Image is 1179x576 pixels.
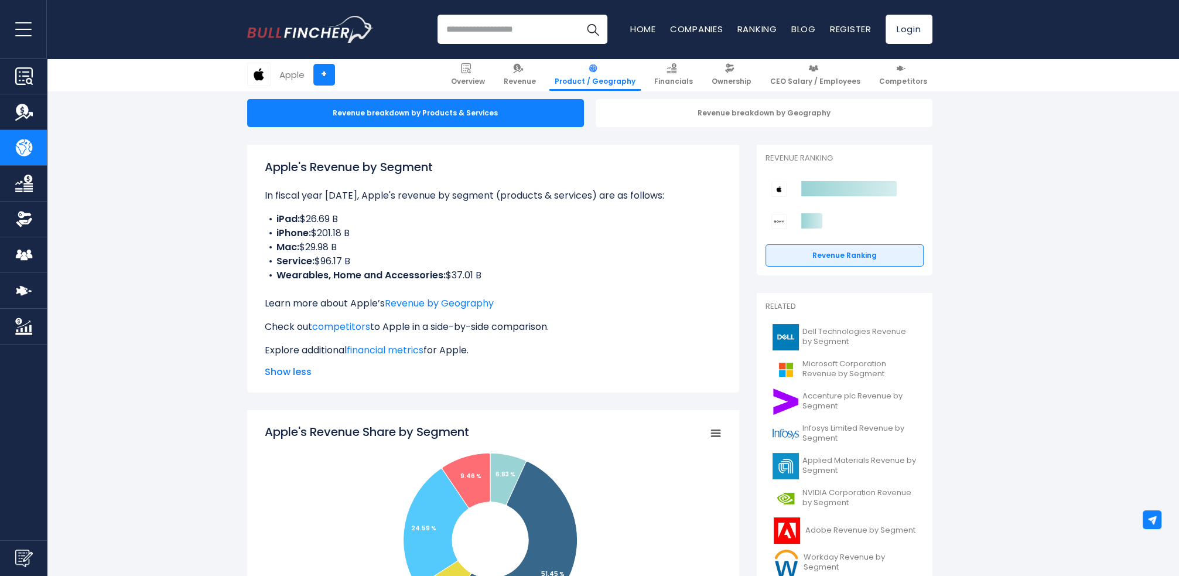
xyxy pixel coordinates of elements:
p: Check out to Apple in a side-by-side comparison. [265,320,722,334]
a: Overview [446,59,490,91]
img: WDAY logo [773,550,801,576]
li: $29.98 B [265,240,722,254]
a: Ownership [706,59,757,91]
a: Dell Technologies Revenue by Segment [766,321,924,353]
span: Ownership [712,77,751,86]
h1: Apple's Revenue by Segment [265,158,722,176]
button: Search [578,15,607,44]
img: Sony Group Corporation competitors logo [771,214,787,229]
div: Revenue breakdown by Products & Services [247,99,584,127]
p: Explore additional for Apple. [265,343,722,357]
tspan: 9.46 % [460,472,481,480]
span: CEO Salary / Employees [770,77,860,86]
span: Product / Geography [555,77,635,86]
span: Microsoft Corporation Revenue by Segment [802,359,917,379]
b: Mac: [276,240,299,254]
a: Revenue Ranking [766,244,924,267]
tspan: 6.83 % [495,470,515,479]
b: iPhone: [276,226,311,240]
span: Accenture plc Revenue by Segment [802,391,917,411]
li: $37.01 B [265,268,722,282]
img: ACN logo [773,388,799,415]
a: Go to homepage [247,16,373,43]
a: Blog [791,23,816,35]
img: INFY logo [773,421,799,447]
span: Infosys Limited Revenue by Segment [802,424,917,444]
tspan: 24.59 % [411,524,436,533]
img: AAPL logo [248,63,270,86]
span: NVIDIA Corporation Revenue by Segment [802,488,917,508]
a: Applied Materials Revenue by Segment [766,450,924,482]
span: Workday Revenue by Segment [804,553,916,572]
a: Revenue [498,59,541,91]
img: Ownership [15,210,33,228]
p: Revenue Ranking [766,154,924,163]
p: Related [766,302,924,312]
span: Show less [265,365,722,379]
a: Adobe Revenue by Segment [766,514,924,547]
a: Companies [670,23,723,35]
a: Ranking [737,23,777,35]
a: Login [886,15,932,44]
div: Revenue breakdown by Geography [596,99,932,127]
a: Competitors [874,59,932,91]
span: Applied Materials Revenue by Segment [802,456,917,476]
a: CEO Salary / Employees [765,59,866,91]
tspan: Apple's Revenue Share by Segment [265,424,469,440]
span: Dell Technologies Revenue by Segment [802,327,917,347]
img: NVDA logo [773,485,799,512]
a: Financials [649,59,698,91]
img: Bullfincher logo [247,16,374,43]
a: Infosys Limited Revenue by Segment [766,418,924,450]
p: Learn more about Apple’s [265,296,722,311]
img: AMAT logo [773,453,799,479]
a: Microsoft Corporation Revenue by Segment [766,353,924,386]
a: Product / Geography [549,59,641,91]
span: Overview [451,77,485,86]
img: Apple competitors logo [771,182,787,197]
b: iPad: [276,212,300,226]
span: Competitors [879,77,927,86]
span: Financials [654,77,693,86]
a: Revenue by Geography [385,296,494,310]
div: Apple [279,68,305,81]
li: $96.17 B [265,254,722,268]
a: NVIDIA Corporation Revenue by Segment [766,482,924,514]
img: ADBE logo [773,517,802,544]
img: DELL logo [773,324,799,350]
a: competitors [312,320,370,333]
li: $201.18 B [265,226,722,240]
a: Home [630,23,656,35]
p: In fiscal year [DATE], Apple's revenue by segment (products & services) are as follows: [265,189,722,203]
a: + [313,64,335,86]
span: Adobe Revenue by Segment [805,526,915,536]
span: Revenue [504,77,536,86]
b: Service: [276,254,315,268]
b: Wearables, Home and Accessories: [276,268,446,282]
a: financial metrics [347,343,423,357]
a: Register [830,23,872,35]
a: Accenture plc Revenue by Segment [766,386,924,418]
img: MSFT logo [773,356,799,383]
li: $26.69 B [265,212,722,226]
